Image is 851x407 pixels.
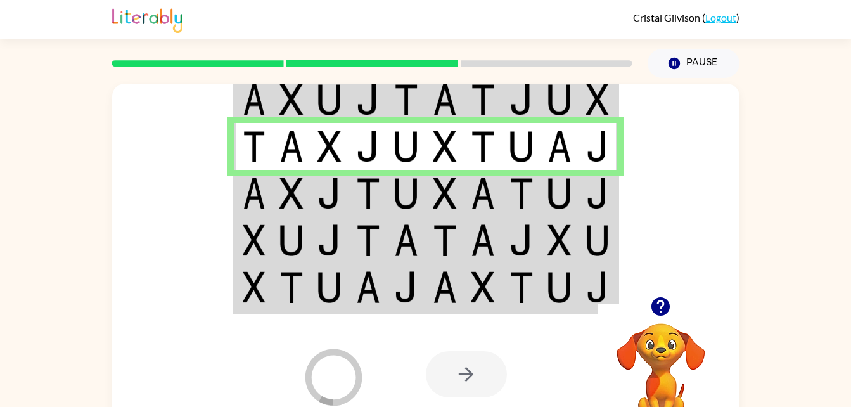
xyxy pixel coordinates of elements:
[509,178,534,209] img: t
[648,49,739,78] button: Pause
[279,224,304,256] img: u
[471,84,495,115] img: t
[317,131,342,162] img: x
[471,178,495,209] img: a
[509,84,534,115] img: j
[547,224,572,256] img: x
[509,131,534,162] img: u
[586,131,609,162] img: j
[317,178,342,209] img: j
[394,271,418,303] img: j
[356,178,380,209] img: t
[243,271,266,303] img: x
[279,178,304,209] img: x
[586,178,609,209] img: j
[112,5,182,33] img: Literably
[433,178,457,209] img: x
[243,178,266,209] img: a
[317,224,342,256] img: j
[586,271,609,303] img: j
[433,84,457,115] img: a
[356,131,380,162] img: j
[471,131,495,162] img: t
[394,131,418,162] img: u
[394,84,418,115] img: t
[243,224,266,256] img: x
[433,271,457,303] img: a
[633,11,702,23] span: Cristal Gilvison
[433,131,457,162] img: x
[586,224,609,256] img: u
[509,271,534,303] img: t
[317,84,342,115] img: u
[394,224,418,256] img: a
[471,224,495,256] img: a
[633,11,739,23] div: ( )
[356,271,380,303] img: a
[243,84,266,115] img: a
[547,131,572,162] img: a
[279,271,304,303] img: t
[279,131,304,162] img: a
[547,84,572,115] img: u
[243,131,266,162] img: t
[705,11,736,23] a: Logout
[471,271,495,303] img: x
[433,224,457,256] img: t
[547,178,572,209] img: u
[356,224,380,256] img: t
[586,84,609,115] img: x
[394,178,418,209] img: u
[356,84,380,115] img: j
[317,271,342,303] img: u
[509,224,534,256] img: j
[547,271,572,303] img: u
[279,84,304,115] img: x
